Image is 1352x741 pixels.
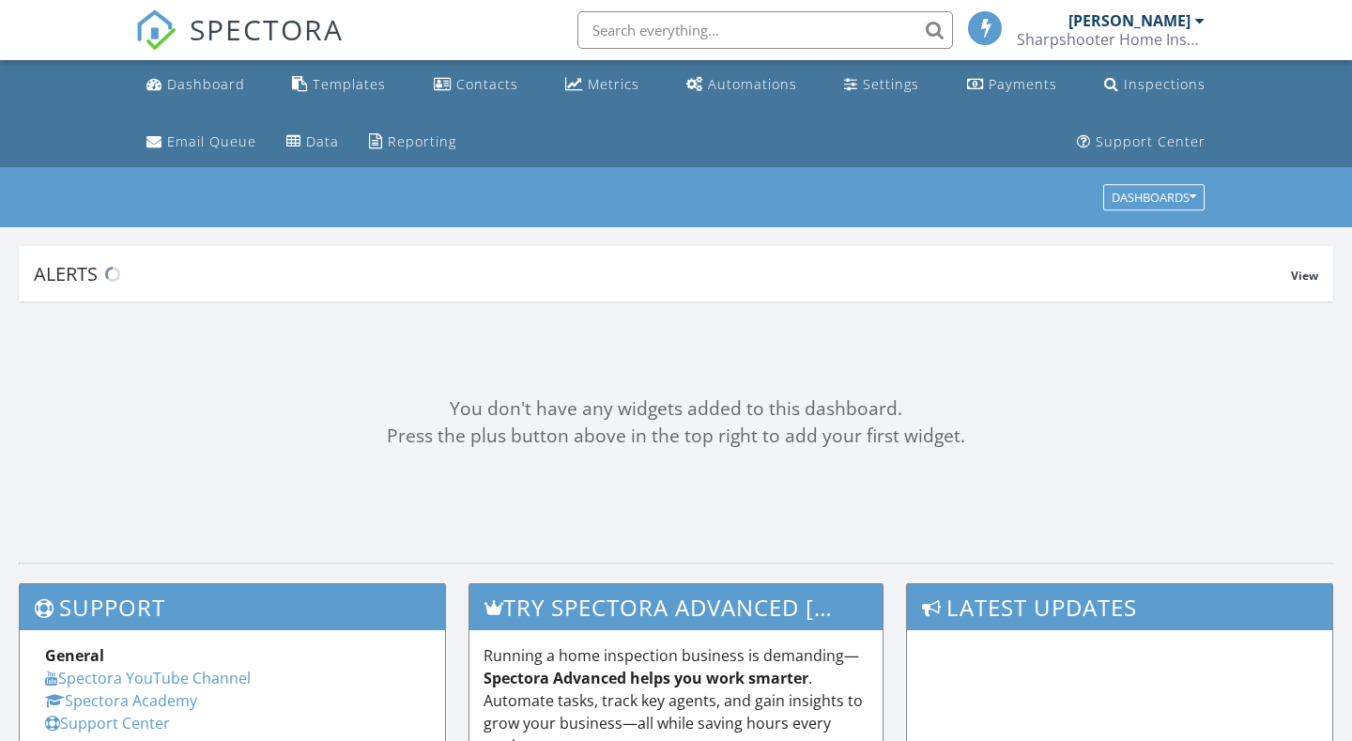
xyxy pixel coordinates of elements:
div: Sharpshooter Home Inspections [1017,30,1205,49]
a: Email Queue [139,125,264,160]
a: Reporting [361,125,464,160]
a: Payments [960,68,1065,102]
img: The Best Home Inspection Software - Spectora [135,9,177,51]
strong: General [45,645,104,666]
h3: Support [20,584,445,630]
div: Contacts [456,75,518,93]
a: Templates [284,68,393,102]
strong: Spectora Advanced helps you work smarter [484,668,808,688]
div: Automations [708,75,797,93]
button: Dashboards [1103,185,1205,211]
div: Press the plus button above in the top right to add your first widget. [19,423,1333,450]
div: Metrics [588,75,639,93]
a: Spectora YouTube Channel [45,668,251,688]
div: Templates [313,75,386,93]
a: Automations (Basic) [679,68,805,102]
h3: Latest Updates [907,584,1332,630]
span: View [1291,268,1318,284]
a: Contacts [426,68,526,102]
a: Dashboard [139,68,253,102]
div: [PERSON_NAME] [1068,11,1191,30]
a: Support Center [1069,125,1213,160]
a: Spectora Academy [45,690,197,711]
div: Alerts [34,261,1291,286]
div: Dashboard [167,75,245,93]
h3: Try spectora advanced [DATE] [469,584,883,630]
div: Data [306,132,339,150]
div: Email Queue [167,132,256,150]
div: Payments [989,75,1057,93]
div: Inspections [1124,75,1206,93]
input: Search everything... [577,11,953,49]
div: Reporting [388,132,456,150]
div: Dashboards [1112,192,1196,205]
span: SPECTORA [190,9,344,49]
div: Settings [863,75,919,93]
a: Metrics [558,68,647,102]
a: SPECTORA [135,25,344,65]
a: Inspections [1097,68,1213,102]
a: Settings [837,68,927,102]
a: Support Center [45,713,170,733]
a: Data [279,125,346,160]
div: Support Center [1096,132,1206,150]
div: You don't have any widgets added to this dashboard. [19,395,1333,423]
